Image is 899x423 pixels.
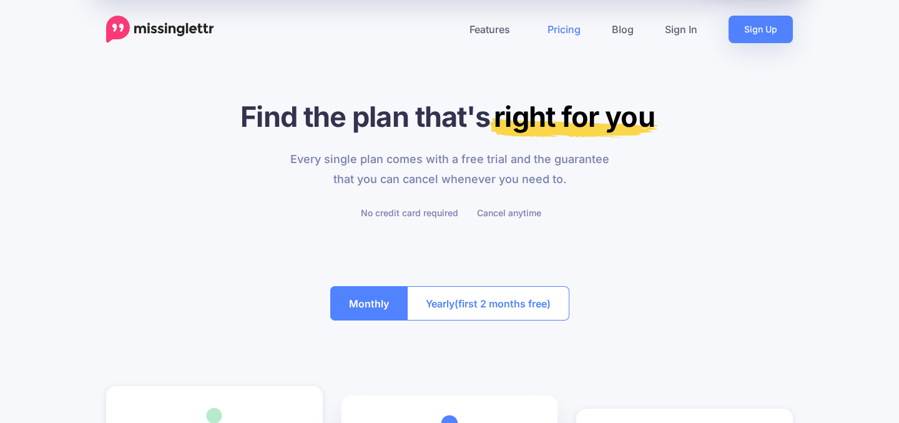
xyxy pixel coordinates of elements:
[532,16,596,43] a: Pricing
[649,16,713,43] a: Sign In
[330,286,408,321] button: Monthly
[474,205,541,221] li: Cancel anytime
[407,286,569,321] button: Yearly(first 2 months free)
[454,294,551,314] span: (first 2 months free)
[106,99,793,134] h1: Find the plan that's
[490,99,658,137] mark: right for you
[358,205,458,221] li: No credit card required
[729,16,793,43] a: Sign Up
[596,16,649,43] a: Blog
[454,16,532,43] a: Features
[106,16,214,43] a: Home
[283,149,617,189] p: Every single plan comes with a free trial and the guarantee that you can cancel whenever you need...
